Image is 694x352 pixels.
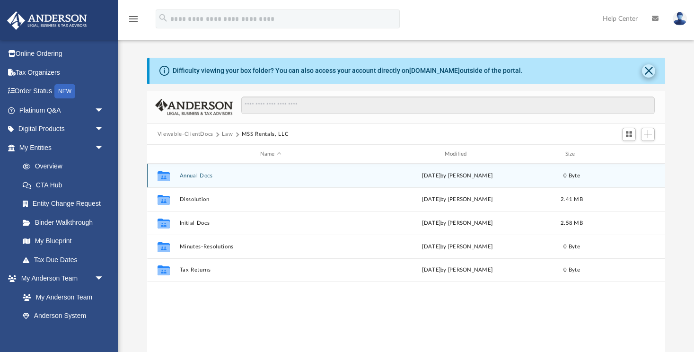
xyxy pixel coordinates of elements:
div: Name [179,150,361,158]
span: arrow_drop_down [95,138,114,158]
button: Law [222,130,233,139]
a: Online Ordering [7,44,118,63]
span: 0 Byte [563,267,580,273]
span: arrow_drop_down [95,120,114,139]
div: [DATE] by [PERSON_NAME] [366,195,549,204]
button: Dissolution [179,196,362,202]
button: Initial Docs [179,220,362,226]
span: arrow_drop_down [95,269,114,289]
a: My Anderson Teamarrow_drop_down [7,269,114,288]
span: 0 Byte [563,173,580,178]
a: Tax Organizers [7,63,118,82]
button: Viewable-ClientDocs [158,130,213,139]
a: Digital Productsarrow_drop_down [7,120,118,139]
a: My Anderson Team [13,288,109,307]
div: NEW [54,84,75,98]
button: Minutes-Resolutions [179,244,362,250]
div: id [595,150,661,158]
span: 0 Byte [563,244,580,249]
button: Annual Docs [179,173,362,179]
button: Switch to Grid View [622,128,636,141]
div: Difficulty viewing your box folder? You can also access your account directly on outside of the p... [173,66,523,76]
a: Overview [13,157,118,176]
a: Tax Due Dates [13,250,118,269]
div: [DATE] by [PERSON_NAME] [366,172,549,180]
a: Order StatusNEW [7,82,118,101]
img: User Pic [673,12,687,26]
a: Anderson System [13,307,114,326]
span: 2.58 MB [561,220,583,226]
i: menu [128,13,139,25]
img: Anderson Advisors Platinum Portal [4,11,90,30]
a: My Entitiesarrow_drop_down [7,138,118,157]
div: Modified [366,150,548,158]
button: MSS Rentals, LLC [242,130,289,139]
input: Search files and folders [241,97,655,114]
span: 2.41 MB [561,197,583,202]
span: arrow_drop_down [95,101,114,120]
a: menu [128,18,139,25]
a: Platinum Q&Aarrow_drop_down [7,101,118,120]
div: [DATE] by [PERSON_NAME] [366,219,549,228]
div: id [151,150,175,158]
a: Entity Change Request [13,194,118,213]
button: Tax Returns [179,267,362,273]
a: CTA Hub [13,176,118,194]
div: [DATE] by [PERSON_NAME] [366,266,549,274]
a: My Blueprint [13,232,114,251]
div: [DATE] by [PERSON_NAME] [366,243,549,251]
a: [DOMAIN_NAME] [409,67,460,74]
a: Binder Walkthrough [13,213,118,232]
button: Close [642,64,655,78]
div: Size [553,150,590,158]
i: search [158,13,168,23]
button: Add [641,128,655,141]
